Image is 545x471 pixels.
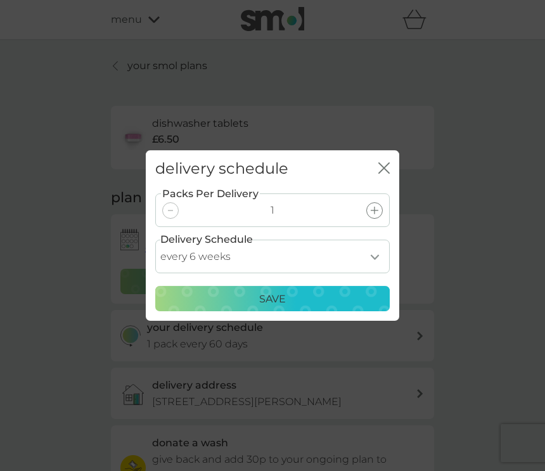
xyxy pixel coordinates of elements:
p: 1 [271,202,274,219]
h2: delivery schedule [155,160,288,178]
label: Delivery Schedule [160,231,253,248]
button: close [378,162,390,176]
label: Packs Per Delivery [161,186,260,202]
button: Save [155,286,390,311]
p: Save [259,291,286,307]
